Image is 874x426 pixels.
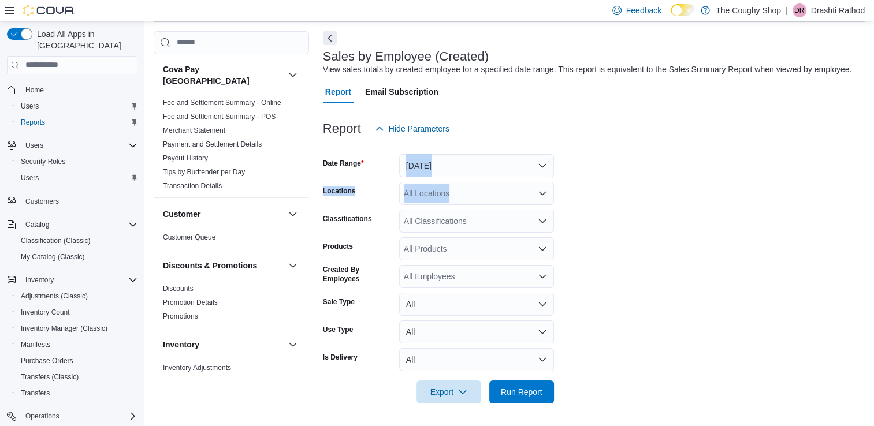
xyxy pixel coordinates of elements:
[501,386,542,398] span: Run Report
[21,308,70,317] span: Inventory Count
[793,3,806,17] div: Drashti Rathod
[16,338,55,352] a: Manifests
[399,293,554,316] button: All
[16,354,137,368] span: Purchase Orders
[163,167,245,177] span: Tips by Budtender per Day
[163,312,198,321] span: Promotions
[12,154,142,170] button: Security Roles
[163,168,245,176] a: Tips by Budtender per Day
[2,137,142,154] button: Users
[21,118,45,127] span: Reports
[2,193,142,210] button: Customers
[811,3,865,17] p: Drashti Rathod
[21,273,58,287] button: Inventory
[21,139,48,152] button: Users
[16,250,137,264] span: My Catalog (Classic)
[12,369,142,385] button: Transfers (Classic)
[16,171,43,185] a: Users
[25,412,59,421] span: Operations
[16,171,137,185] span: Users
[16,234,95,248] a: Classification (Classic)
[786,3,788,17] p: |
[12,337,142,353] button: Manifests
[16,370,83,384] a: Transfers (Classic)
[16,99,137,113] span: Users
[21,218,54,231] button: Catalog
[626,5,661,16] span: Feedback
[21,356,73,365] span: Purchase Orders
[163,339,284,350] button: Inventory
[16,99,43,113] a: Users
[12,385,142,401] button: Transfers
[163,284,194,293] span: Discounts
[12,98,142,114] button: Users
[163,98,281,107] span: Fee and Settlement Summary - Online
[12,170,142,186] button: Users
[21,83,137,97] span: Home
[163,63,284,87] button: Cova Pay [GEOGRAPHIC_DATA]
[16,289,92,303] a: Adjustments (Classic)
[538,272,547,281] button: Open list of options
[16,155,70,169] a: Security Roles
[389,123,449,134] span: Hide Parameters
[323,63,851,76] div: View sales totals by created employee for a specified date range. This report is equivalent to th...
[21,340,50,349] span: Manifests
[12,249,142,265] button: My Catalog (Classic)
[163,154,208,162] a: Payout History
[163,126,225,135] span: Merchant Statement
[323,31,337,45] button: Next
[538,244,547,253] button: Open list of options
[25,275,54,285] span: Inventory
[16,155,137,169] span: Security Roles
[21,157,65,166] span: Security Roles
[163,298,218,307] span: Promotion Details
[21,83,49,97] a: Home
[21,195,64,208] a: Customers
[16,305,75,319] a: Inventory Count
[23,5,75,16] img: Cova
[794,3,804,17] span: DR
[286,338,300,352] button: Inventory
[323,159,364,168] label: Date Range
[163,99,281,107] a: Fee and Settlement Summary - Online
[21,252,85,261] span: My Catalog (Classic)
[2,216,142,233] button: Catalog
[323,325,353,334] label: Use Type
[12,114,142,130] button: Reports
[323,186,356,196] label: Locations
[323,214,372,223] label: Classifications
[163,208,200,220] h3: Customer
[12,320,142,337] button: Inventory Manager (Classic)
[323,265,395,283] label: Created By Employees
[323,122,361,136] h3: Report
[323,50,489,63] h3: Sales by Employee (Created)
[163,154,208,163] span: Payout History
[154,96,309,197] div: Cova Pay [GEOGRAPHIC_DATA]
[12,304,142,320] button: Inventory Count
[21,139,137,152] span: Users
[21,173,39,182] span: Users
[16,370,137,384] span: Transfers (Classic)
[163,363,231,372] span: Inventory Adjustments
[21,324,107,333] span: Inventory Manager (Classic)
[399,348,554,371] button: All
[163,285,194,293] a: Discounts
[25,85,44,95] span: Home
[163,233,215,241] a: Customer Queue
[16,289,137,303] span: Adjustments (Classic)
[16,354,78,368] a: Purchase Orders
[21,102,39,111] span: Users
[16,386,137,400] span: Transfers
[16,305,137,319] span: Inventory Count
[163,113,276,121] a: Fee and Settlement Summary - POS
[399,320,554,343] button: All
[21,372,79,382] span: Transfers (Classic)
[163,112,276,121] span: Fee and Settlement Summary - POS
[286,68,300,82] button: Cova Pay [GEOGRAPHIC_DATA]
[16,322,112,335] a: Inventory Manager (Classic)
[21,194,137,208] span: Customers
[154,282,309,328] div: Discounts & Promotions
[423,380,474,403] span: Export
